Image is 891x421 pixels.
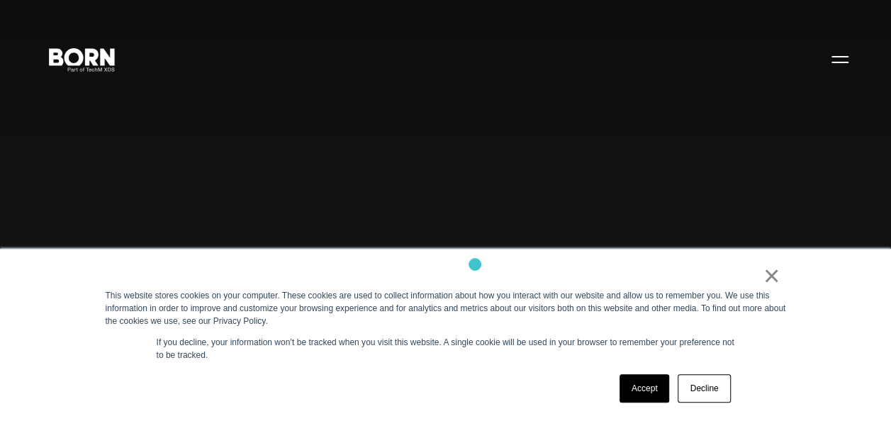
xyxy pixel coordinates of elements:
a: Decline [678,374,730,403]
p: If you decline, your information won’t be tracked when you visit this website. A single cookie wi... [157,336,735,361]
a: Accept [620,374,670,403]
div: This website stores cookies on your computer. These cookies are used to collect information about... [106,289,786,327]
button: Open [823,44,857,74]
a: × [763,269,780,282]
